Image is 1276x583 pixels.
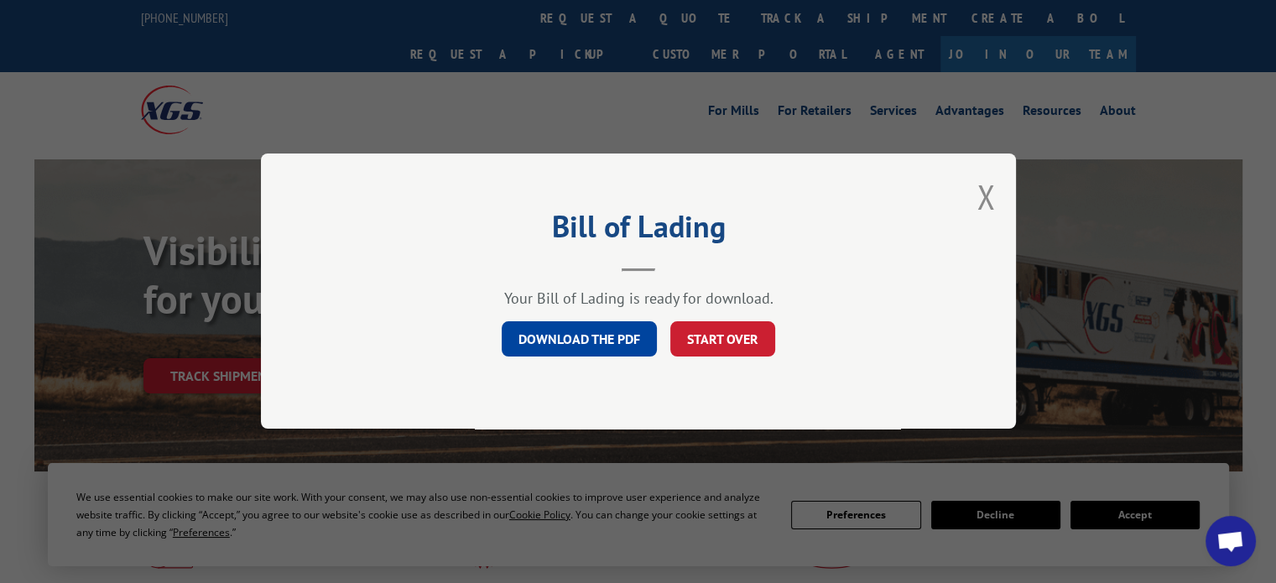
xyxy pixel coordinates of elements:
button: Close modal [977,174,995,219]
div: Your Bill of Lading is ready for download. [345,289,932,309]
a: DOWNLOAD THE PDF [502,322,657,357]
h2: Bill of Lading [345,215,932,247]
button: START OVER [670,322,775,357]
div: Open chat [1206,516,1256,566]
